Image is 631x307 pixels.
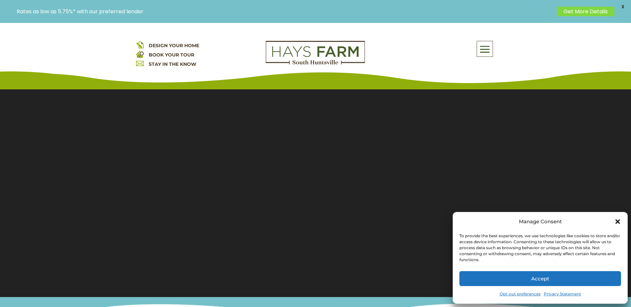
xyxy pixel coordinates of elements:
[149,52,194,58] a: BOOK YOUR TOUR
[544,289,581,299] a: Privacy Statement
[618,2,628,12] span: X
[614,218,621,225] div: Close dialog
[557,7,614,16] a: Get More Details
[266,41,365,65] img: Logo
[266,60,365,66] a: hays farm homes huntsville development
[519,217,562,226] div: Manage Consent
[500,289,541,299] a: Opt-out preferences
[459,233,620,263] div: To provide the best experiences, we use technologies like cookies to store and/or access device i...
[136,50,144,58] img: book your home tour
[149,43,199,49] a: DESIGN YOUR HOME
[17,8,553,15] p: Rates as low as 5.75%* with our preferred lender
[136,41,144,49] img: design your home
[459,271,621,286] button: Accept
[149,61,196,67] a: STAY IN THE KNOW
